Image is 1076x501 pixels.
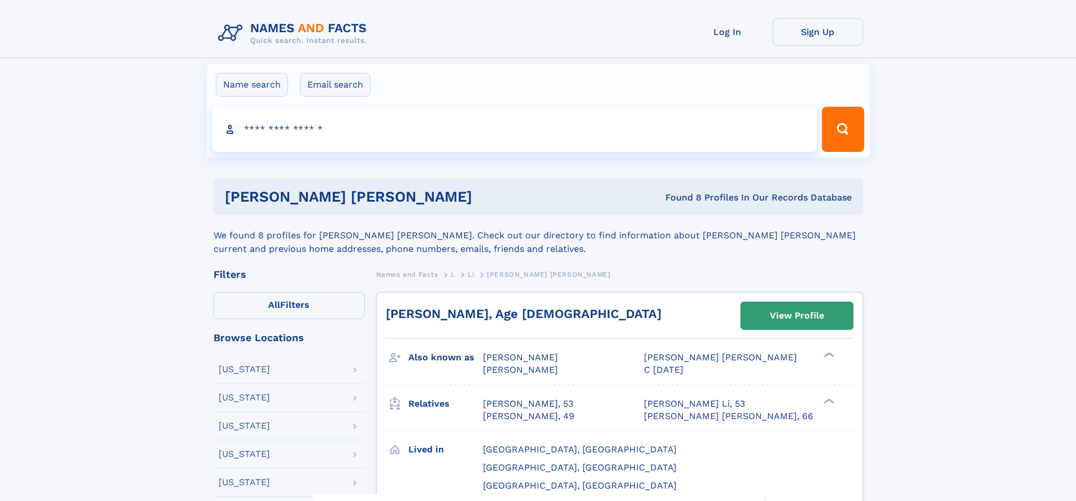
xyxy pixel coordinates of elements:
h3: Relatives [408,394,483,413]
input: search input [212,107,817,152]
span: [PERSON_NAME] [PERSON_NAME] [487,271,610,278]
h3: Lived in [408,440,483,459]
div: [US_STATE] [219,365,270,374]
img: Logo Names and Facts [214,18,376,49]
a: [PERSON_NAME], Age [DEMOGRAPHIC_DATA] [386,307,661,321]
div: [US_STATE] [219,478,270,487]
span: Li [468,271,474,278]
a: L [451,267,455,281]
span: [GEOGRAPHIC_DATA], [GEOGRAPHIC_DATA] [483,462,677,473]
a: Log In [682,18,773,46]
div: Browse Locations [214,333,365,343]
div: ❯ [821,351,835,359]
a: [PERSON_NAME] Li, 53 [644,398,745,410]
div: We found 8 profiles for [PERSON_NAME] [PERSON_NAME]. Check out our directory to find information ... [214,215,863,256]
span: L [451,271,455,278]
span: [GEOGRAPHIC_DATA], [GEOGRAPHIC_DATA] [483,444,677,455]
div: Found 8 Profiles In Our Records Database [569,191,852,204]
div: [US_STATE] [219,393,270,402]
div: View Profile [770,303,824,329]
span: [GEOGRAPHIC_DATA], [GEOGRAPHIC_DATA] [483,480,677,491]
label: Email search [300,73,371,97]
div: ❯ [821,397,835,404]
div: [US_STATE] [219,421,270,430]
a: Sign Up [773,18,863,46]
h3: Also known as [408,348,483,367]
label: Filters [214,292,365,319]
h1: [PERSON_NAME] [PERSON_NAME] [225,190,569,204]
div: Filters [214,269,365,280]
span: All [268,299,280,310]
span: [PERSON_NAME] [PERSON_NAME] [644,352,797,363]
span: [PERSON_NAME] [483,364,558,375]
label: Name search [216,73,288,97]
a: Names and Facts [376,267,438,281]
a: View Profile [741,302,853,329]
div: [US_STATE] [219,450,270,459]
a: [PERSON_NAME], 53 [483,398,573,410]
span: [PERSON_NAME] [483,352,558,363]
a: [PERSON_NAME], 49 [483,410,574,422]
a: Li [468,267,474,281]
a: [PERSON_NAME] [PERSON_NAME], 66 [644,410,813,422]
button: Search Button [822,107,864,152]
span: C [DATE] [644,364,683,375]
